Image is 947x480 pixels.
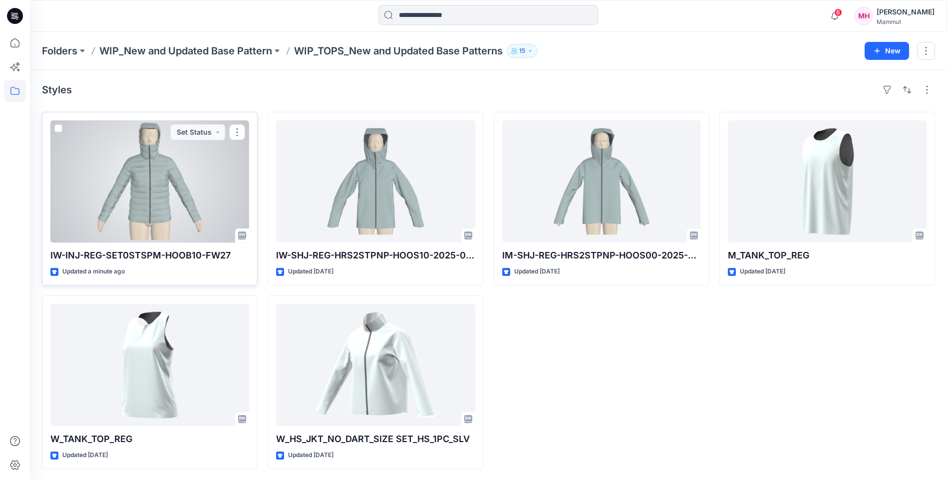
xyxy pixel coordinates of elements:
[62,266,125,277] p: Updated a minute ago
[288,450,333,461] p: Updated [DATE]
[50,120,249,242] a: IW-INJ-REG-SET0STSPM-HOOB10-FW27
[514,266,560,277] p: Updated [DATE]
[728,248,927,262] p: M_TANK_TOP_REG
[877,6,935,18] div: [PERSON_NAME]
[728,120,927,242] a: M_TANK_TOP_REG
[502,248,701,262] p: IM-SHJ-REG-HRS2STPNP-HOOS00-2025-08_WIP
[834,8,842,16] span: 6
[276,248,475,262] p: IW-SHJ-REG-HRS2STPNP-HOOS10-2025-08_WIP
[276,120,475,242] a: IW-SHJ-REG-HRS2STPNP-HOOS10-2025-08_WIP
[62,450,108,461] p: Updated [DATE]
[276,304,475,426] a: W_HS_JKT_NO_DART_SIZE SET_HS_1PC_SLV
[50,248,249,262] p: IW-INJ-REG-SET0STSPM-HOOB10-FW27
[507,44,538,58] button: 15
[502,120,701,242] a: IM-SHJ-REG-HRS2STPNP-HOOS00-2025-08_WIP
[855,7,873,25] div: MH
[865,42,909,60] button: New
[519,45,525,56] p: 15
[50,304,249,426] a: W_TANK_TOP_REG
[276,432,475,446] p: W_HS_JKT_NO_DART_SIZE SET_HS_1PC_SLV
[877,18,935,25] div: Mammut
[50,432,249,446] p: W_TANK_TOP_REG
[42,84,72,96] h4: Styles
[99,44,272,58] a: WIP_New and Updated Base Pattern
[294,44,503,58] p: WIP_TOPS_New and Updated Base Patterns
[42,44,77,58] a: Folders
[288,266,333,277] p: Updated [DATE]
[740,266,785,277] p: Updated [DATE]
